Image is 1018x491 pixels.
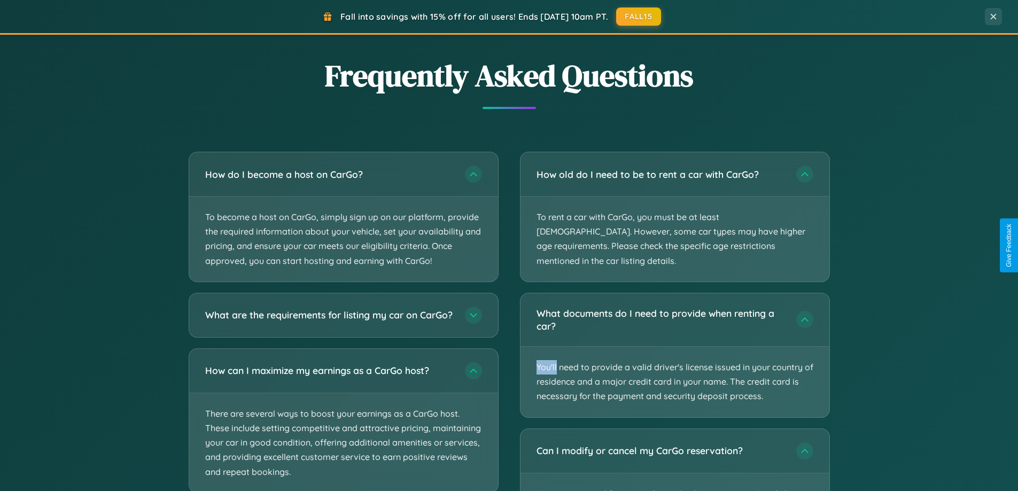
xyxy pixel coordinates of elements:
[616,7,661,26] button: FALL15
[537,444,786,457] h3: Can I modify or cancel my CarGo reservation?
[537,307,786,333] h3: What documents do I need to provide when renting a car?
[189,55,830,96] h2: Frequently Asked Questions
[520,347,829,417] p: You'll need to provide a valid driver's license issued in your country of residence and a major c...
[1005,224,1013,267] div: Give Feedback
[189,197,498,282] p: To become a host on CarGo, simply sign up on our platform, provide the required information about...
[205,168,454,181] h3: How do I become a host on CarGo?
[205,308,454,322] h3: What are the requirements for listing my car on CarGo?
[537,168,786,181] h3: How old do I need to be to rent a car with CarGo?
[520,197,829,282] p: To rent a car with CarGo, you must be at least [DEMOGRAPHIC_DATA]. However, some car types may ha...
[205,364,454,377] h3: How can I maximize my earnings as a CarGo host?
[340,11,608,22] span: Fall into savings with 15% off for all users! Ends [DATE] 10am PT.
